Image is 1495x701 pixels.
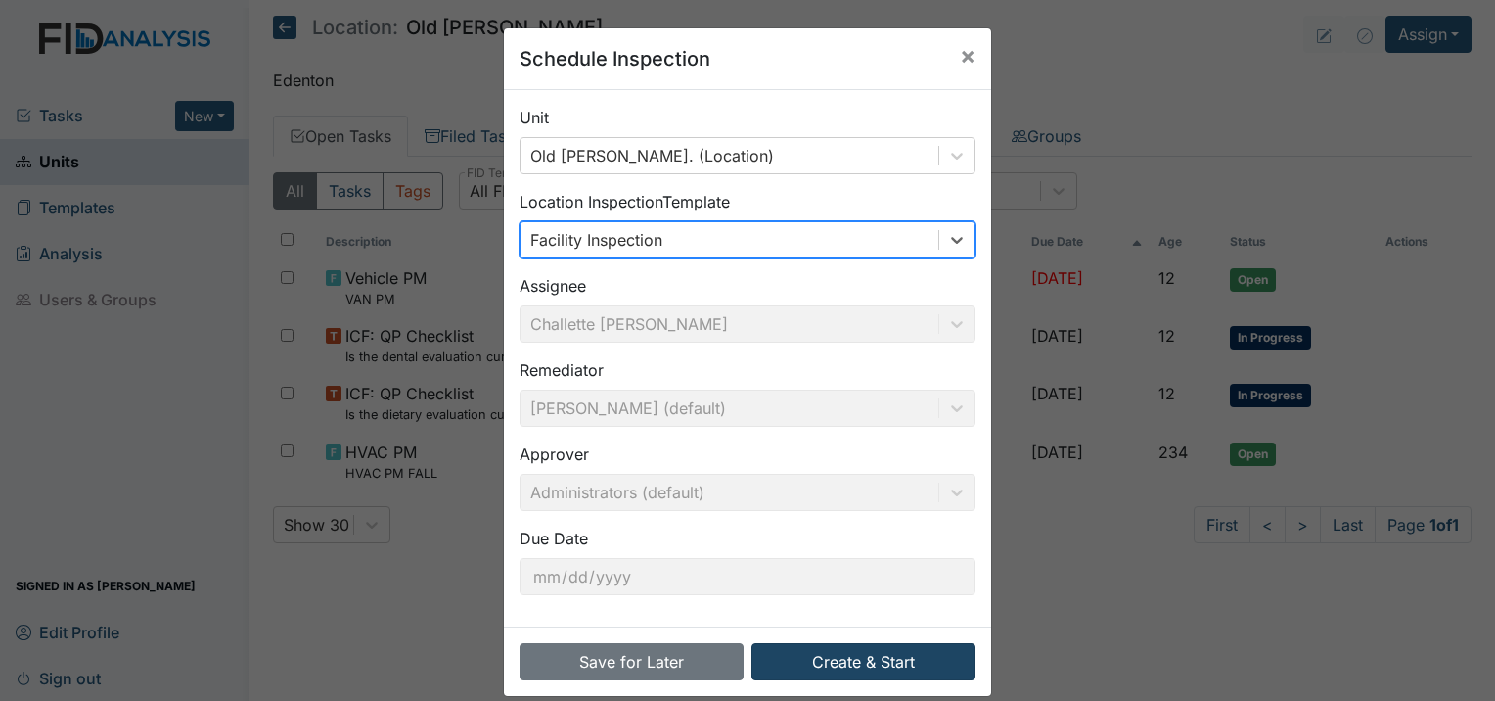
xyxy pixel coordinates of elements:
[944,28,991,83] button: Close
[530,228,662,252] div: Facility Inspection
[520,44,710,73] h5: Schedule Inspection
[520,643,744,680] button: Save for Later
[520,527,588,550] label: Due Date
[520,190,730,213] label: Location Inspection Template
[960,41,975,70] span: ×
[520,106,549,129] label: Unit
[520,358,604,382] label: Remediator
[520,443,589,466] label: Approver
[520,274,586,298] label: Assignee
[751,643,975,680] button: Create & Start
[530,144,774,167] div: Old [PERSON_NAME]. (Location)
